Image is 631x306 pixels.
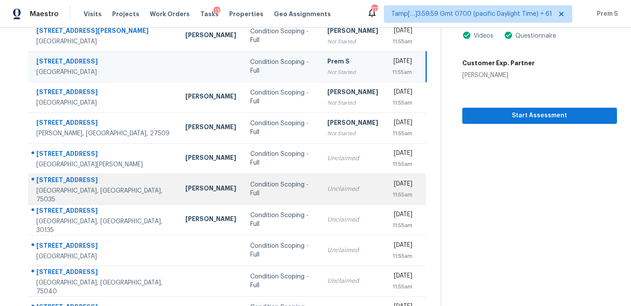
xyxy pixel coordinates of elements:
span: Tamp[…]3:59:59 Gmt 0700 (pacific Daylight Time) + 61 [391,10,552,18]
div: [PERSON_NAME] [185,153,236,164]
span: Geo Assignments [274,10,331,18]
div: [PERSON_NAME] [185,31,236,42]
div: 11:55am [392,129,413,138]
div: [GEOGRAPHIC_DATA] [36,68,171,77]
div: Condition Scoping - Full [250,272,313,290]
div: Condition Scoping - Full [250,58,313,75]
div: Condition Scoping - Full [250,242,313,259]
div: [DATE] [392,179,413,190]
div: [DATE] [392,241,413,252]
div: [PERSON_NAME] [185,123,236,134]
div: [GEOGRAPHIC_DATA] [36,252,171,261]
div: Videos [471,32,493,40]
img: Artifact Present Icon [504,31,513,40]
div: [STREET_ADDRESS] [36,241,171,252]
div: [PERSON_NAME] [185,215,236,225]
div: [STREET_ADDRESS] [36,118,171,129]
div: Not Started [327,98,378,107]
span: Maestro [30,10,59,18]
div: [PERSON_NAME] [462,71,535,80]
div: [PERSON_NAME] [327,88,378,98]
div: [STREET_ADDRESS][PERSON_NAME] [36,26,171,37]
span: Work Orders [150,10,190,18]
div: Condition Scoping - Full [250,211,313,229]
div: 11:55am [392,282,413,291]
div: [STREET_ADDRESS] [36,206,171,217]
div: [GEOGRAPHIC_DATA], [GEOGRAPHIC_DATA], 30135 [36,217,171,235]
div: Unclaimed [327,154,378,163]
div: 11:55am [392,221,413,230]
span: Visits [84,10,102,18]
div: Not Started [327,129,378,138]
div: [DATE] [392,57,412,68]
div: 11:55am [392,160,413,169]
div: [DATE] [392,118,413,129]
span: Properties [229,10,263,18]
div: [DATE] [392,26,413,37]
div: Condition Scoping - Full [250,88,313,106]
div: [STREET_ADDRESS] [36,149,171,160]
div: 11:55am [392,37,413,46]
div: [GEOGRAPHIC_DATA], [GEOGRAPHIC_DATA], 75040 [36,278,171,296]
div: Condition Scoping - Full [250,27,313,45]
div: Not Started [327,37,378,46]
div: [PERSON_NAME] [185,92,236,103]
div: [PERSON_NAME], [GEOGRAPHIC_DATA], 27509 [36,129,171,138]
div: [DATE] [392,149,413,160]
div: [STREET_ADDRESS] [36,88,171,98]
div: Unclaimed [327,185,378,193]
div: Unclaimed [327,246,378,255]
div: Unclaimed [327,215,378,224]
div: [STREET_ADDRESS] [36,176,171,186]
div: Questionnaire [513,32,556,40]
span: Tasks [200,11,219,17]
div: [GEOGRAPHIC_DATA], [GEOGRAPHIC_DATA], 75035 [36,186,171,204]
div: [DATE] [392,271,413,282]
button: Start Assessment [462,108,617,124]
div: Condition Scoping - Full [250,180,313,198]
div: Prem S [327,57,378,68]
div: Unclaimed [327,277,378,285]
div: [PERSON_NAME] [185,184,236,195]
div: [STREET_ADDRESS] [36,57,171,68]
div: [STREET_ADDRESS] [36,267,171,278]
h5: Customer Exp. Partner [462,59,535,67]
div: [GEOGRAPHIC_DATA] [36,98,171,107]
div: [DATE] [392,210,413,221]
span: Prem S [593,10,618,18]
div: 13 [213,7,220,15]
div: Condition Scoping - Full [250,119,313,137]
div: [GEOGRAPHIC_DATA][PERSON_NAME] [36,160,171,169]
div: [DATE] [392,88,413,98]
div: 11:55am [392,252,413,260]
span: Projects [112,10,139,18]
div: 11:55am [392,68,412,77]
div: Condition Scoping - Full [250,150,313,167]
div: [PERSON_NAME] [327,118,378,129]
div: Not Started [327,68,378,77]
div: 11:55am [392,190,413,199]
img: Artifact Present Icon [462,31,471,40]
div: 777 [371,5,377,14]
div: [GEOGRAPHIC_DATA] [36,37,171,46]
span: Start Assessment [469,110,610,121]
div: [PERSON_NAME] [327,26,378,37]
div: 11:55am [392,98,413,107]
